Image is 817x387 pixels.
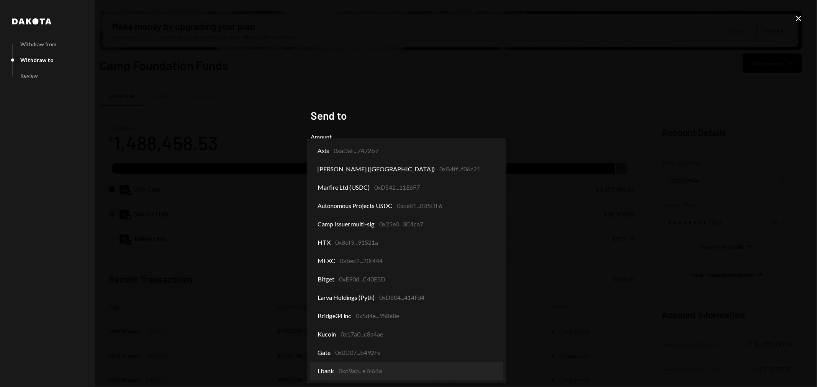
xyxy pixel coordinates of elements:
div: Withdraw from [20,41,56,47]
div: 0x5d4e...958e8e [356,311,399,320]
span: Lbank [318,366,334,376]
div: 0x0D07...b492Fe [335,348,380,357]
div: 0x17a0...c8a4ae [341,330,383,339]
span: Bitget [318,275,334,284]
div: 0xce81...0B5DF6 [397,201,442,210]
div: Review [20,72,38,79]
span: [PERSON_NAME] ([GEOGRAPHIC_DATA]) [318,164,435,174]
div: 0xB4ff...f06c21 [439,164,480,174]
div: 0xD804...414Fd4 [379,293,424,302]
span: Bridge34 inc [318,311,351,320]
span: Axis [318,146,329,155]
div: 0xD542...11E6F7 [374,183,420,192]
div: 0xd9ab...e7c64a [339,366,382,376]
span: Camp Issuer multi-sig [318,220,375,229]
div: Withdraw to [20,57,54,63]
div: 0x25e0...3C4ca7 [379,220,423,229]
span: Gate [318,348,331,357]
span: Autonomous Projects USDC [318,201,392,210]
span: Kucoin [318,330,336,339]
span: HTX [318,238,331,247]
label: Amount [311,132,506,141]
div: 0xaDaF...7472b7 [334,146,378,155]
span: Marfire Ltd (USDC) [318,183,370,192]
span: MEXC [318,256,335,265]
span: Larva Holdings (Pyth) [318,293,375,302]
h2: Send to [311,108,506,123]
div: 0xE90d...C40E5D [339,275,385,284]
div: 0xbec2...20f444 [340,256,383,265]
div: 0x8df9...91521a [335,238,378,247]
